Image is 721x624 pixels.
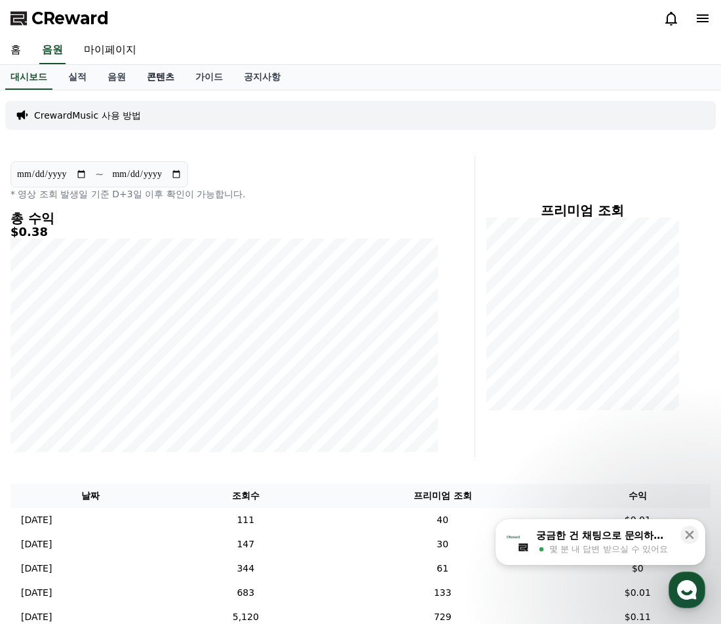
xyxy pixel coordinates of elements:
td: 147 [171,532,321,556]
td: $0 [565,556,711,581]
h4: 총 수익 [10,211,438,225]
a: 실적 [58,65,97,90]
td: 344 [171,556,321,581]
th: 날짜 [10,484,171,508]
h4: 프리미엄 조회 [486,203,679,218]
td: 683 [171,581,321,605]
th: 프리미엄 조회 [321,484,565,508]
a: 대시보드 [5,65,52,90]
a: 음원 [97,65,136,90]
a: 홈 [4,416,87,448]
span: 홈 [41,435,49,446]
span: 대화 [120,436,136,446]
p: [DATE] [21,586,52,600]
a: 음원 [39,37,66,64]
a: 마이페이지 [73,37,147,64]
span: 설정 [203,435,218,446]
a: 가이드 [185,65,233,90]
td: 61 [321,556,565,581]
td: $0.01 [565,508,711,532]
p: [DATE] [21,610,52,624]
td: 111 [171,508,321,532]
a: 설정 [169,416,252,448]
a: 콘텐츠 [136,65,185,90]
td: $0.01 [565,581,711,605]
p: * 영상 조회 발생일 기준 D+3일 이후 확인이 가능합니다. [10,187,438,201]
p: [DATE] [21,513,52,527]
a: CrewardMusic 사용 방법 [34,109,141,122]
a: 공지사항 [233,65,291,90]
a: 대화 [87,416,169,448]
span: CReward [31,8,109,29]
td: 30 [321,532,565,556]
p: [DATE] [21,537,52,551]
a: CReward [10,8,109,29]
td: 40 [321,508,565,532]
p: ~ [95,166,104,182]
h5: $0.38 [10,225,438,239]
td: 133 [321,581,565,605]
th: 조회수 [171,484,321,508]
p: [DATE] [21,562,52,575]
th: 수익 [565,484,711,508]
